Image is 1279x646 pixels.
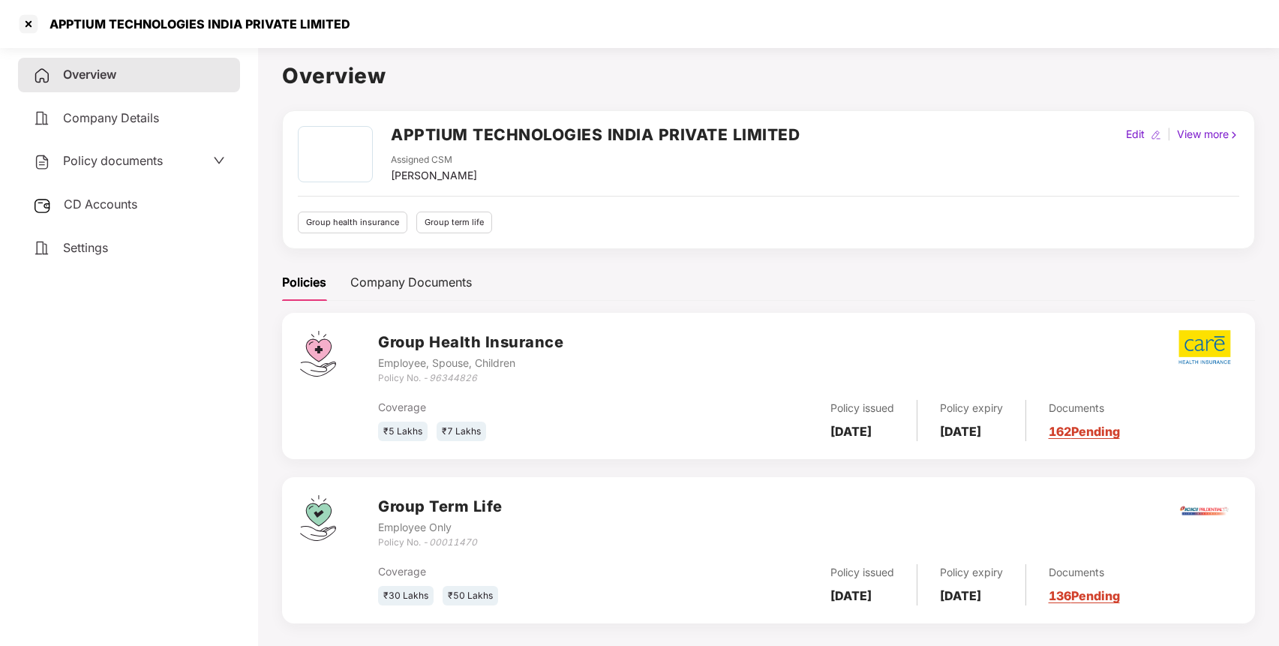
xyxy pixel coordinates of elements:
span: Company Details [63,110,159,125]
img: care.png [1178,329,1232,365]
img: rightIcon [1229,130,1239,140]
h1: Overview [282,59,1255,92]
a: 136 Pending [1049,588,1120,603]
img: iciciprud.png [1178,485,1231,537]
div: Policy issued [830,400,894,416]
b: [DATE] [830,424,872,439]
div: Group term life [416,212,492,233]
div: | [1164,126,1174,143]
div: Company Documents [350,273,472,292]
span: Settings [63,240,108,255]
div: Coverage [378,399,665,416]
div: Policy No. - [378,371,563,386]
img: svg+xml;base64,PHN2ZyB4bWxucz0iaHR0cDovL3d3dy53My5vcmcvMjAwMC9zdmciIHdpZHRoPSIyNCIgaGVpZ2h0PSIyNC... [33,239,51,257]
div: ₹5 Lakhs [378,422,428,442]
div: [PERSON_NAME] [391,167,477,184]
img: svg+xml;base64,PHN2ZyB4bWxucz0iaHR0cDovL3d3dy53My5vcmcvMjAwMC9zdmciIHdpZHRoPSIyNCIgaGVpZ2h0PSIyNC... [33,67,51,85]
h3: Group Health Insurance [378,331,563,354]
div: Employee, Spouse, Children [378,355,563,371]
div: Group health insurance [298,212,407,233]
img: svg+xml;base64,PHN2ZyB3aWR0aD0iMjUiIGhlaWdodD0iMjQiIHZpZXdCb3g9IjAgMCAyNSAyNCIgZmlsbD0ibm9uZSIgeG... [33,197,52,215]
div: Documents [1049,400,1120,416]
div: ₹7 Lakhs [437,422,486,442]
b: [DATE] [940,424,981,439]
div: Employee Only [378,519,503,536]
b: [DATE] [830,588,872,603]
h2: APPTIUM TECHNOLOGIES INDIA PRIVATE LIMITED [391,122,800,147]
div: Assigned CSM [391,153,477,167]
i: 96344826 [429,372,477,383]
span: Overview [63,67,116,82]
span: Policy documents [63,153,163,168]
i: 00011470 [429,536,477,548]
div: Policy No. - [378,536,503,550]
div: APPTIUM TECHNOLOGIES INDIA PRIVATE LIMITED [41,17,350,32]
div: Policy issued [830,564,894,581]
div: Edit [1123,126,1148,143]
div: Coverage [378,563,665,580]
img: editIcon [1151,130,1161,140]
div: Policy expiry [940,400,1003,416]
h3: Group Term Life [378,495,503,518]
div: Policies [282,273,326,292]
div: Policy expiry [940,564,1003,581]
img: svg+xml;base64,PHN2ZyB4bWxucz0iaHR0cDovL3d3dy53My5vcmcvMjAwMC9zdmciIHdpZHRoPSI0Ny43MTQiIGhlaWdodD... [300,495,336,541]
b: [DATE] [940,588,981,603]
div: ₹30 Lakhs [378,586,434,606]
img: svg+xml;base64,PHN2ZyB4bWxucz0iaHR0cDovL3d3dy53My5vcmcvMjAwMC9zdmciIHdpZHRoPSIyNCIgaGVpZ2h0PSIyNC... [33,153,51,171]
div: ₹50 Lakhs [443,586,498,606]
span: down [213,155,225,167]
div: Documents [1049,564,1120,581]
img: svg+xml;base64,PHN2ZyB4bWxucz0iaHR0cDovL3d3dy53My5vcmcvMjAwMC9zdmciIHdpZHRoPSI0Ny43MTQiIGhlaWdodD... [300,331,336,377]
a: 162 Pending [1049,424,1120,439]
span: CD Accounts [64,197,137,212]
img: svg+xml;base64,PHN2ZyB4bWxucz0iaHR0cDovL3d3dy53My5vcmcvMjAwMC9zdmciIHdpZHRoPSIyNCIgaGVpZ2h0PSIyNC... [33,110,51,128]
div: View more [1174,126,1242,143]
